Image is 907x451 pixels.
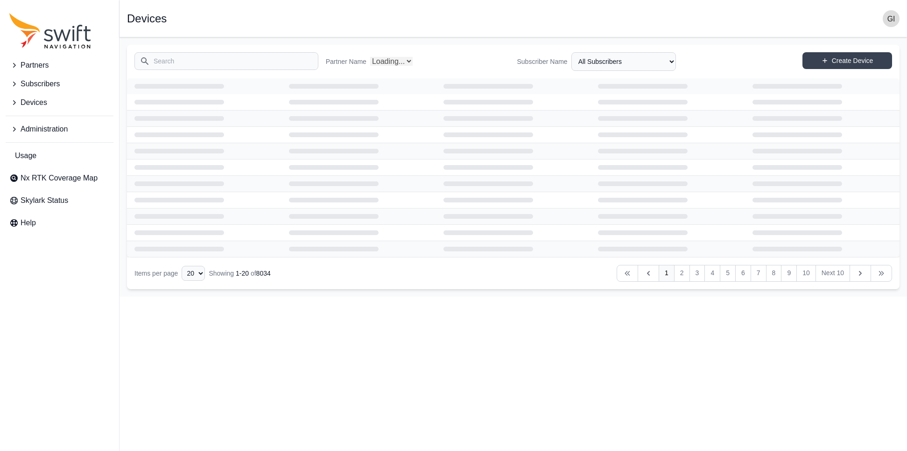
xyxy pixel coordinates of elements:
a: 6 [735,265,751,282]
nav: Table navigation [127,257,900,289]
span: Items per page [134,270,178,277]
span: Administration [21,124,68,135]
button: Devices [6,93,113,112]
button: Subscribers [6,75,113,93]
button: Administration [6,120,113,139]
a: 1 [659,265,675,282]
label: Subscriber Name [517,57,568,66]
a: 9 [781,265,797,282]
a: 3 [689,265,705,282]
h1: Devices [127,13,167,24]
label: Partner Name [326,57,366,66]
span: Usage [15,150,36,161]
a: 7 [751,265,766,282]
div: Showing of [209,269,270,278]
span: Devices [21,97,47,108]
span: Help [21,217,36,229]
span: Partners [21,60,49,71]
select: Display Limit [182,266,205,281]
img: user photo [883,10,900,27]
a: Skylark Status [6,191,113,210]
a: Nx RTK Coverage Map [6,169,113,187]
input: Search [134,52,318,70]
span: 1 - 20 [236,270,249,277]
a: Help [6,214,113,232]
a: 2 [674,265,690,282]
a: 5 [720,265,736,282]
a: Next 10 [816,265,850,282]
a: Usage [6,146,113,165]
a: Create Device [802,52,892,69]
button: Partners [6,56,113,75]
span: Skylark Status [21,195,68,206]
a: 8 [766,265,782,282]
span: Subscribers [21,78,60,90]
select: Subscriber [571,52,676,71]
span: Nx RTK Coverage Map [21,173,98,184]
a: 4 [704,265,720,282]
a: 10 [796,265,816,282]
span: 8034 [256,270,271,277]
